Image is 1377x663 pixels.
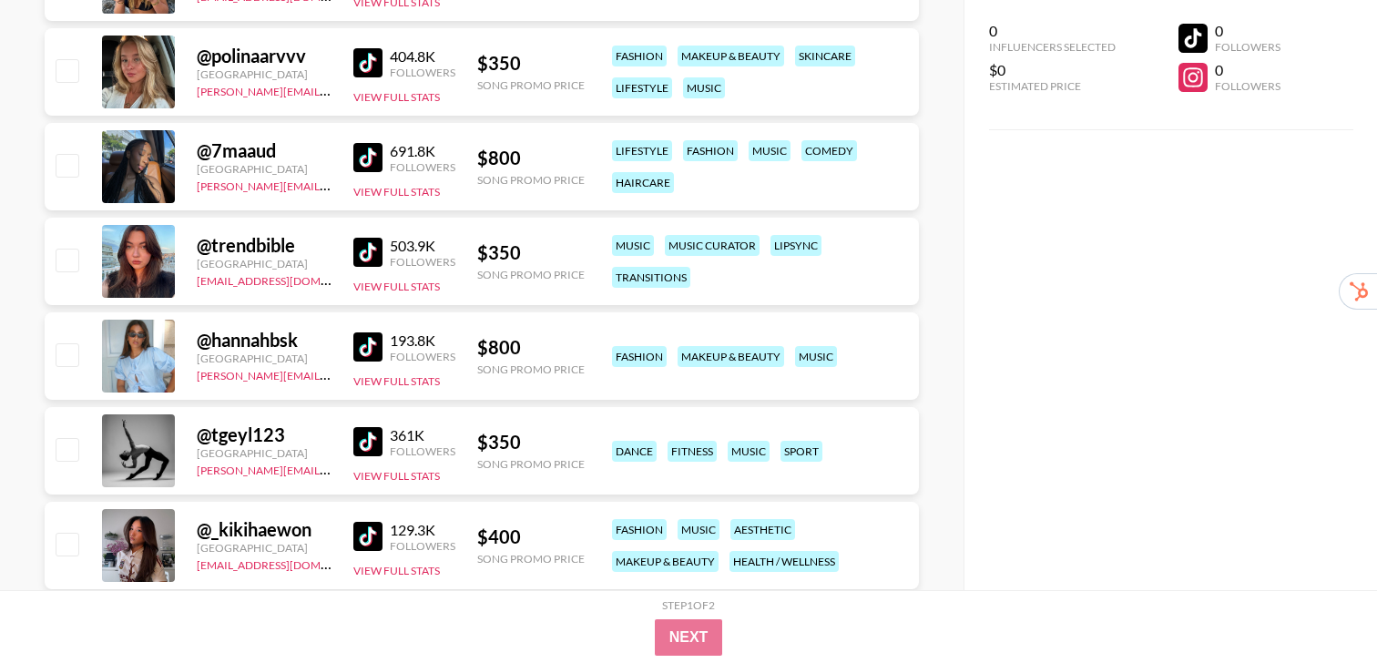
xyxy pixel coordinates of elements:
div: 361K [390,426,455,444]
div: Estimated Price [989,79,1116,93]
button: View Full Stats [353,564,440,577]
div: Song Promo Price [477,457,585,471]
button: View Full Stats [353,374,440,388]
div: Followers [1215,40,1280,54]
button: View Full Stats [353,469,440,483]
div: Followers [390,66,455,79]
button: Next [655,619,723,656]
div: makeup & beauty [612,551,719,572]
div: Song Promo Price [477,552,585,566]
div: 0 [989,22,1116,40]
div: [GEOGRAPHIC_DATA] [197,541,331,555]
div: fashion [612,346,667,367]
div: [GEOGRAPHIC_DATA] [197,446,331,460]
div: fitness [668,441,717,462]
div: makeup & beauty [678,46,784,66]
iframe: Drift Widget Chat Controller [1286,572,1355,641]
div: [GEOGRAPHIC_DATA] [197,162,331,176]
div: Followers [390,539,455,553]
div: music [728,441,770,462]
div: fashion [683,140,738,161]
div: fashion [612,46,667,66]
div: transitions [612,267,690,288]
div: Song Promo Price [477,78,585,92]
button: View Full Stats [353,185,440,199]
div: @ hannahbsk [197,329,331,352]
div: health / wellness [729,551,839,572]
div: 0 [1215,61,1280,79]
div: $ 350 [477,431,585,454]
div: @ tgeyl123 [197,423,331,446]
div: [GEOGRAPHIC_DATA] [197,257,331,270]
button: View Full Stats [353,280,440,293]
img: TikTok [353,522,382,551]
img: TikTok [353,143,382,172]
div: $ 350 [477,241,585,264]
div: makeup & beauty [678,346,784,367]
a: [PERSON_NAME][EMAIL_ADDRESS][DOMAIN_NAME] [197,365,466,382]
a: [EMAIL_ADDRESS][DOMAIN_NAME] [197,555,380,572]
div: @ polinaarvvv [197,45,331,67]
div: Followers [390,444,455,458]
div: 129.3K [390,521,455,539]
div: aesthetic [730,519,795,540]
div: @ _kikihaewon [197,518,331,541]
div: Step 1 of 2 [662,598,715,612]
div: haircare [612,172,674,193]
div: Followers [390,160,455,174]
div: @ 7maaud [197,139,331,162]
a: [PERSON_NAME][EMAIL_ADDRESS][DOMAIN_NAME] [197,81,466,98]
div: 503.9K [390,237,455,255]
div: @ trendbible [197,234,331,257]
div: music [678,519,719,540]
a: [EMAIL_ADDRESS][DOMAIN_NAME] [197,270,380,288]
img: TikTok [353,238,382,267]
img: TikTok [353,332,382,362]
div: $ 800 [477,147,585,169]
div: 0 [1215,22,1280,40]
div: $ 400 [477,525,585,548]
div: $ 350 [477,52,585,75]
div: sport [780,441,822,462]
div: music [612,235,654,256]
div: dance [612,441,657,462]
div: Influencers Selected [989,40,1116,54]
div: Song Promo Price [477,173,585,187]
div: [GEOGRAPHIC_DATA] [197,67,331,81]
img: TikTok [353,48,382,77]
div: music [795,346,837,367]
div: Song Promo Price [477,268,585,281]
div: 691.8K [390,142,455,160]
div: Song Promo Price [477,362,585,376]
div: music [749,140,790,161]
div: $0 [989,61,1116,79]
div: Followers [390,350,455,363]
div: lipsync [770,235,821,256]
div: comedy [801,140,857,161]
div: fashion [612,519,667,540]
div: skincare [795,46,855,66]
div: music curator [665,235,760,256]
a: [PERSON_NAME][EMAIL_ADDRESS][DOMAIN_NAME] [197,176,466,193]
div: lifestyle [612,77,672,98]
img: TikTok [353,427,382,456]
div: lifestyle [612,140,672,161]
div: [GEOGRAPHIC_DATA] [197,352,331,365]
div: Followers [1215,79,1280,93]
a: [PERSON_NAME][EMAIL_ADDRESS][DOMAIN_NAME] [197,460,466,477]
div: 404.8K [390,47,455,66]
div: music [683,77,725,98]
div: $ 800 [477,336,585,359]
div: 193.8K [390,331,455,350]
button: View Full Stats [353,90,440,104]
div: Followers [390,255,455,269]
